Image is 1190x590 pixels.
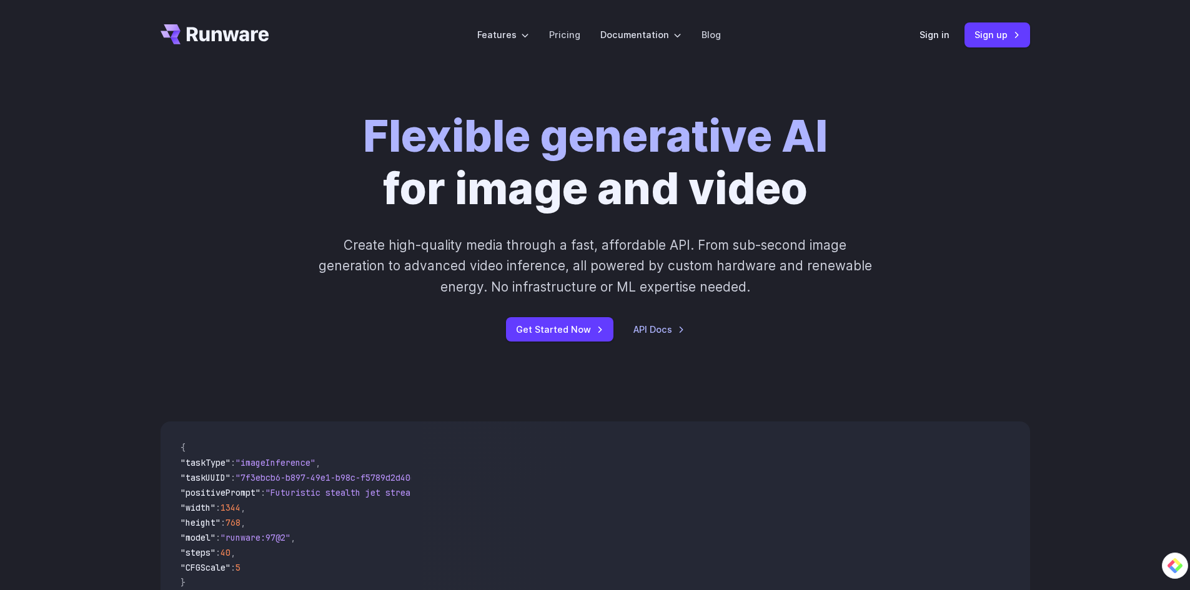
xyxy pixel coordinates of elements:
[226,517,240,528] span: 768
[265,487,720,498] span: "Futuristic stealth jet streaking through a neon-lit cityscape with glowing purple exhaust"
[506,317,613,342] a: Get Started Now
[260,487,265,498] span: :
[181,457,231,468] span: "taskType"
[216,547,221,558] span: :
[317,235,873,297] p: Create high-quality media through a fast, affordable API. From sub-second image generation to adv...
[363,109,828,162] strong: Flexible generative AI
[240,502,245,513] span: ,
[315,457,320,468] span: ,
[964,22,1030,47] a: Sign up
[181,577,186,588] span: }
[181,442,186,453] span: {
[633,322,685,337] a: API Docs
[181,502,216,513] span: "width"
[181,562,231,573] span: "CFGScale"
[231,472,236,483] span: :
[221,502,240,513] span: 1344
[236,472,425,483] span: "7f3ebcb6-b897-49e1-b98c-f5789d2d40d7"
[161,24,269,44] a: Go to /
[221,532,290,543] span: "runware:97@2"
[549,27,580,42] a: Pricing
[236,457,315,468] span: "imageInference"
[231,457,236,468] span: :
[231,562,236,573] span: :
[216,502,221,513] span: :
[240,517,245,528] span: ,
[181,532,216,543] span: "model"
[231,547,236,558] span: ,
[181,547,216,558] span: "steps"
[216,532,221,543] span: :
[181,472,231,483] span: "taskUUID"
[290,532,295,543] span: ,
[221,517,226,528] span: :
[600,27,682,42] label: Documentation
[702,27,721,42] a: Blog
[236,562,240,573] span: 5
[920,27,950,42] a: Sign in
[181,517,221,528] span: "height"
[477,27,529,42] label: Features
[181,487,260,498] span: "positivePrompt"
[221,547,231,558] span: 40
[363,110,828,215] h1: for image and video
